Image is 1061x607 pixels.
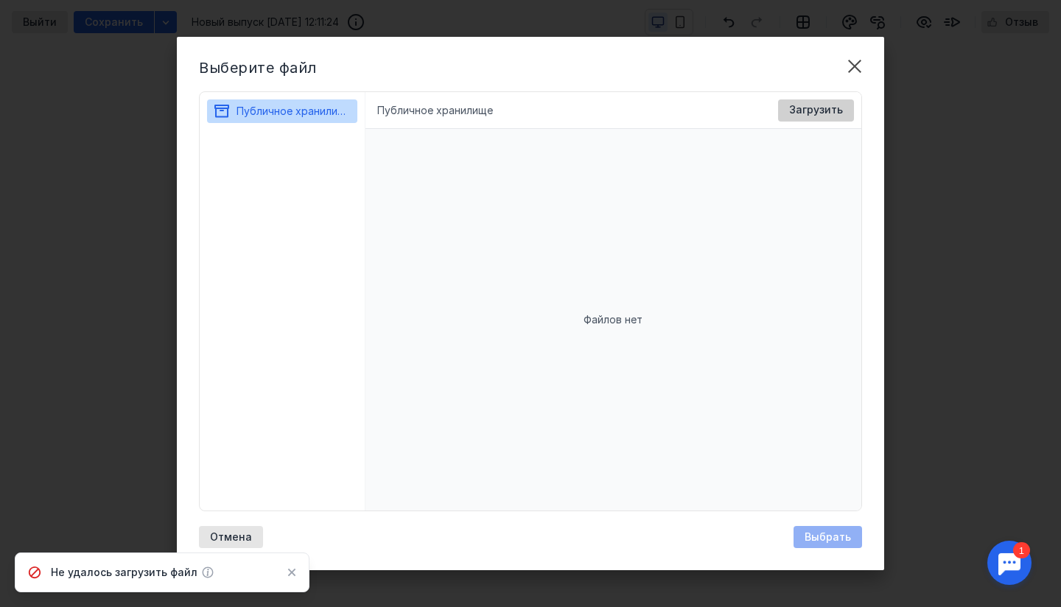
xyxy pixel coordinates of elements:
[789,104,843,116] span: Загрузить
[584,312,642,327] span: Файлов нет
[778,99,854,122] button: Загрузить
[210,531,252,544] span: Отмена
[199,526,263,548] button: Отмена
[237,105,352,117] span: Публичное хранилище
[213,99,351,123] button: Публичное хранилище
[33,9,50,25] div: 1
[51,565,197,580] span: Не удалось загрузить файл
[199,59,317,77] span: Выберите файл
